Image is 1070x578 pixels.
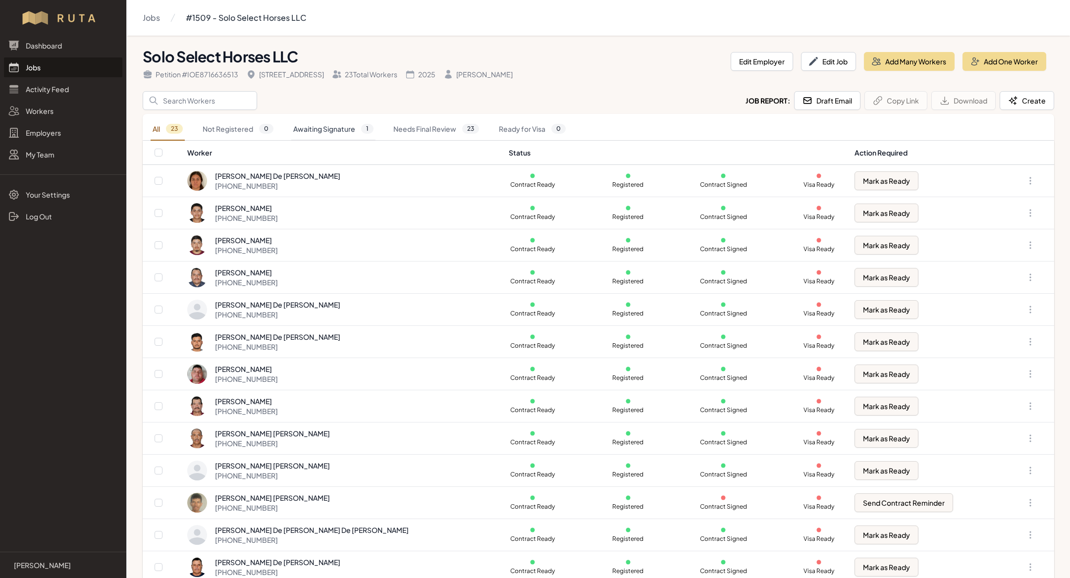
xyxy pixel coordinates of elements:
[143,118,1054,141] nav: Tabs
[509,213,556,221] p: Contract Ready
[731,52,793,71] button: Edit Employer
[849,141,1002,165] th: Action Required
[259,124,273,134] span: 0
[509,567,556,575] p: Contract Ready
[795,342,843,350] p: Visa Ready
[143,8,306,28] nav: Breadcrumb
[855,204,918,222] button: Mark as Ready
[855,300,918,319] button: Mark as Ready
[8,560,118,570] a: [PERSON_NAME]
[855,429,918,448] button: Mark as Ready
[699,471,747,478] p: Contract Signed
[151,118,185,141] a: All
[795,213,843,221] p: Visa Ready
[215,471,330,480] div: [PHONE_NUMBER]
[215,374,278,384] div: [PHONE_NUMBER]
[795,406,843,414] p: Visa Ready
[604,406,652,414] p: Registered
[332,69,397,79] div: 23 Total Workers
[215,406,278,416] div: [PHONE_NUMBER]
[509,342,556,350] p: Contract Ready
[4,185,122,205] a: Your Settings
[699,406,747,414] p: Contract Signed
[215,438,330,448] div: [PHONE_NUMBER]
[215,364,278,374] div: [PERSON_NAME]
[143,69,238,79] div: Petition # IOE8716636513
[795,277,843,285] p: Visa Ready
[246,69,324,79] div: [STREET_ADDRESS]
[795,471,843,478] p: Visa Ready
[699,342,747,350] p: Contract Signed
[509,471,556,478] p: Contract Ready
[509,406,556,414] p: Contract Ready
[509,503,556,511] p: Contract Ready
[699,277,747,285] p: Contract Signed
[215,235,278,245] div: [PERSON_NAME]
[215,332,340,342] div: [PERSON_NAME] De [PERSON_NAME]
[855,332,918,351] button: Mark as Ready
[795,535,843,543] p: Visa Ready
[509,245,556,253] p: Contract Ready
[795,310,843,317] p: Visa Ready
[1000,91,1054,110] button: Create
[143,91,257,110] input: Search Workers
[215,461,330,471] div: [PERSON_NAME] [PERSON_NAME]
[509,181,556,189] p: Contract Ready
[215,245,278,255] div: [PHONE_NUMBER]
[361,124,374,134] span: 1
[215,267,278,277] div: [PERSON_NAME]
[604,245,652,253] p: Registered
[931,91,996,110] button: Download
[699,535,747,543] p: Contract Signed
[794,91,860,110] button: Draft Email
[864,52,955,71] button: Add Many Workers
[855,236,918,255] button: Mark as Ready
[604,567,652,575] p: Registered
[509,310,556,317] p: Contract Ready
[143,8,160,28] a: Jobs
[855,397,918,416] button: Mark as Ready
[604,438,652,446] p: Registered
[855,493,953,512] button: Send Contract Reminder
[604,213,652,221] p: Registered
[855,461,918,480] button: Mark as Ready
[604,277,652,285] p: Registered
[855,365,918,383] button: Mark as Ready
[699,310,747,317] p: Contract Signed
[291,118,375,141] a: Awaiting Signature
[215,181,340,191] div: [PHONE_NUMBER]
[215,428,330,438] div: [PERSON_NAME] [PERSON_NAME]
[699,213,747,221] p: Contract Signed
[503,141,849,165] th: Status
[4,123,122,143] a: Employers
[215,213,278,223] div: [PHONE_NUMBER]
[855,171,918,190] button: Mark as Ready
[699,567,747,575] p: Contract Signed
[4,145,122,164] a: My Team
[201,118,275,141] a: Not Registered
[4,207,122,226] a: Log Out
[215,493,330,503] div: [PERSON_NAME] [PERSON_NAME]
[855,558,918,577] button: Mark as Ready
[551,124,566,134] span: 0
[215,171,340,181] div: [PERSON_NAME] De [PERSON_NAME]
[604,342,652,350] p: Registered
[699,374,747,382] p: Contract Signed
[215,277,278,287] div: [PHONE_NUMBER]
[215,567,340,577] div: [PHONE_NUMBER]
[215,557,340,567] div: [PERSON_NAME] De [PERSON_NAME]
[215,310,340,319] div: [PHONE_NUMBER]
[795,181,843,189] p: Visa Ready
[963,52,1046,71] button: Add One Worker
[215,342,340,352] div: [PHONE_NUMBER]
[864,91,927,110] button: Copy Link
[443,69,513,79] div: [PERSON_NAME]
[405,69,435,79] div: 2025
[215,525,409,535] div: [PERSON_NAME] De [PERSON_NAME] De [PERSON_NAME]
[604,181,652,189] p: Registered
[509,374,556,382] p: Contract Ready
[215,396,278,406] div: [PERSON_NAME]
[186,8,306,28] a: #1509 - Solo Select Horses LLC
[795,567,843,575] p: Visa Ready
[801,52,856,71] button: Edit Job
